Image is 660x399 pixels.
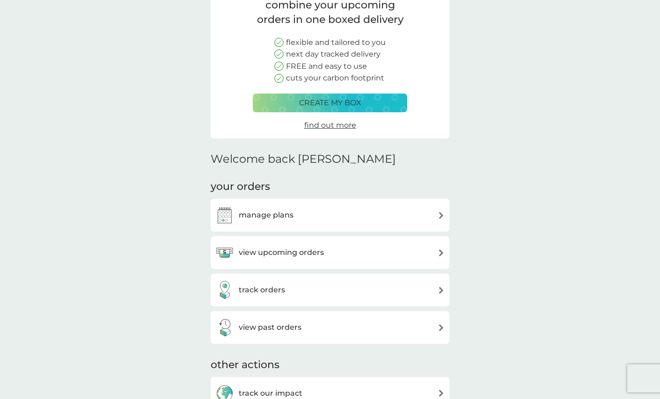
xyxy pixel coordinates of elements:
img: arrow right [438,249,445,256]
button: create my box [253,94,407,112]
img: arrow right [438,390,445,397]
span: find out more [304,121,356,130]
h3: view upcoming orders [239,247,324,259]
p: create my box [299,97,361,109]
p: FREE and easy to use [286,60,367,73]
h2: Welcome back [PERSON_NAME] [211,152,396,166]
h3: your orders [211,180,270,194]
img: arrow right [438,287,445,294]
p: flexible and tailored to you [286,36,386,49]
a: find out more [304,119,356,131]
h3: track orders [239,284,285,296]
h3: other actions [211,358,279,372]
h3: manage plans [239,209,293,221]
h3: view past orders [239,321,301,334]
p: next day tracked delivery [286,48,381,60]
img: arrow right [438,212,445,219]
p: cuts your carbon footprint [286,72,384,84]
img: arrow right [438,324,445,331]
